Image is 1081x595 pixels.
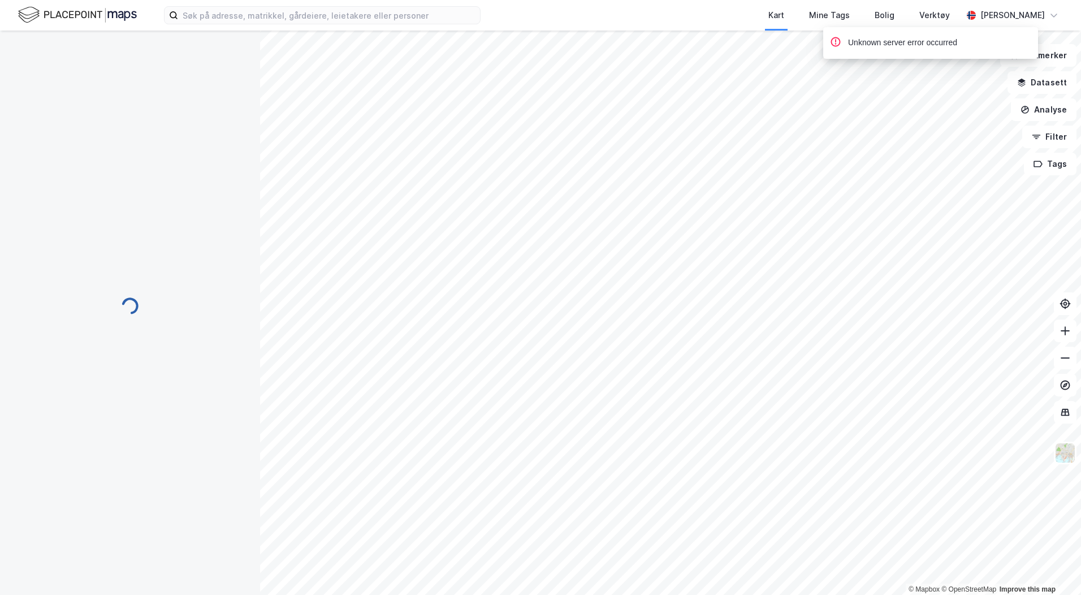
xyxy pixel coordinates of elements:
[178,7,480,24] input: Søk på adresse, matrikkel, gårdeiere, leietakere eller personer
[1024,153,1076,175] button: Tags
[18,5,137,25] img: logo.f888ab2527a4732fd821a326f86c7f29.svg
[809,8,850,22] div: Mine Tags
[1008,71,1076,94] button: Datasett
[1011,98,1076,121] button: Analyse
[941,585,996,593] a: OpenStreetMap
[848,36,957,50] div: Unknown server error occurred
[875,8,894,22] div: Bolig
[768,8,784,22] div: Kart
[919,8,950,22] div: Verktøy
[1022,126,1076,148] button: Filter
[980,8,1045,22] div: [PERSON_NAME]
[909,585,940,593] a: Mapbox
[1024,541,1081,595] iframe: Chat Widget
[1054,442,1076,464] img: Z
[1000,585,1056,593] a: Improve this map
[1024,541,1081,595] div: Kontrollprogram for chat
[121,297,139,315] img: spinner.a6d8c91a73a9ac5275cf975e30b51cfb.svg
